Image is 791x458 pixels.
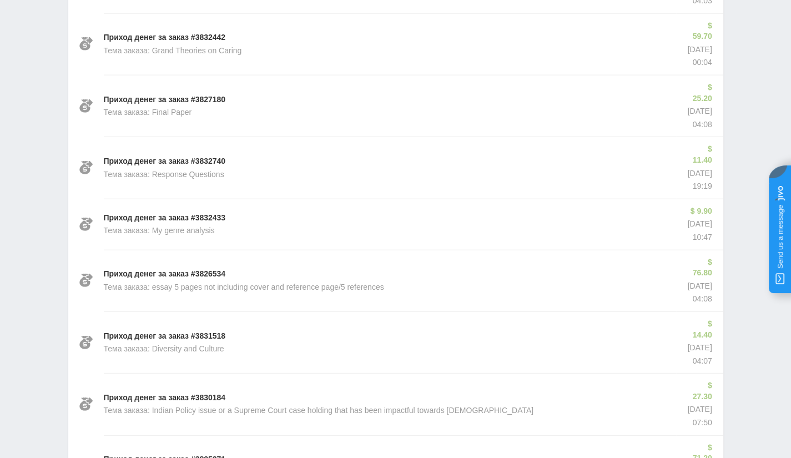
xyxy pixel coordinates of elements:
[687,319,712,340] p: $ 14.40
[104,269,226,280] p: Приход денег за заказ #3826534
[687,380,712,402] p: $ 27.30
[104,32,226,43] p: Приход денег за заказ #3832442
[687,181,712,192] p: 19:19
[687,232,712,243] p: 10:47
[687,417,712,429] p: 07:50
[104,46,242,57] p: Тема заказа: Grand Theories on Caring
[687,21,712,42] p: $ 59.70
[104,344,224,355] p: Тема заказа: Diversity and Culture
[687,82,712,104] p: $ 25.20
[687,356,712,367] p: 04:07
[687,343,712,354] p: [DATE]
[104,282,384,293] p: Тема заказа: essay 5 pages not including cover and reference page/5 references
[687,144,712,165] p: $ 11.40
[687,168,712,179] p: [DATE]
[687,281,712,292] p: [DATE]
[104,331,226,342] p: Приход денег за заказ #3831518
[104,225,215,236] p: Тема заказа: My genre analysis
[687,44,712,56] p: [DATE]
[104,405,533,416] p: Тема заказа: Indian Policy issue or a Supreme Court case holding that has been impactful towards ...
[687,206,712,217] p: $ 9.90
[687,257,712,279] p: $ 76.80
[104,169,224,180] p: Тема заказа: Response Questions
[104,213,226,224] p: Приход денег за заказ #3832433
[687,106,712,117] p: [DATE]
[104,94,226,105] p: Приход денег за заказ #3827180
[104,392,226,404] p: Приход денег за заказ #3830184
[687,57,712,68] p: 00:04
[104,107,192,118] p: Тема заказа: Final Paper
[687,119,712,130] p: 04:08
[687,219,712,230] p: [DATE]
[687,404,712,415] p: [DATE]
[104,156,226,167] p: Приход денег за заказ #3832740
[687,294,712,305] p: 04:08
